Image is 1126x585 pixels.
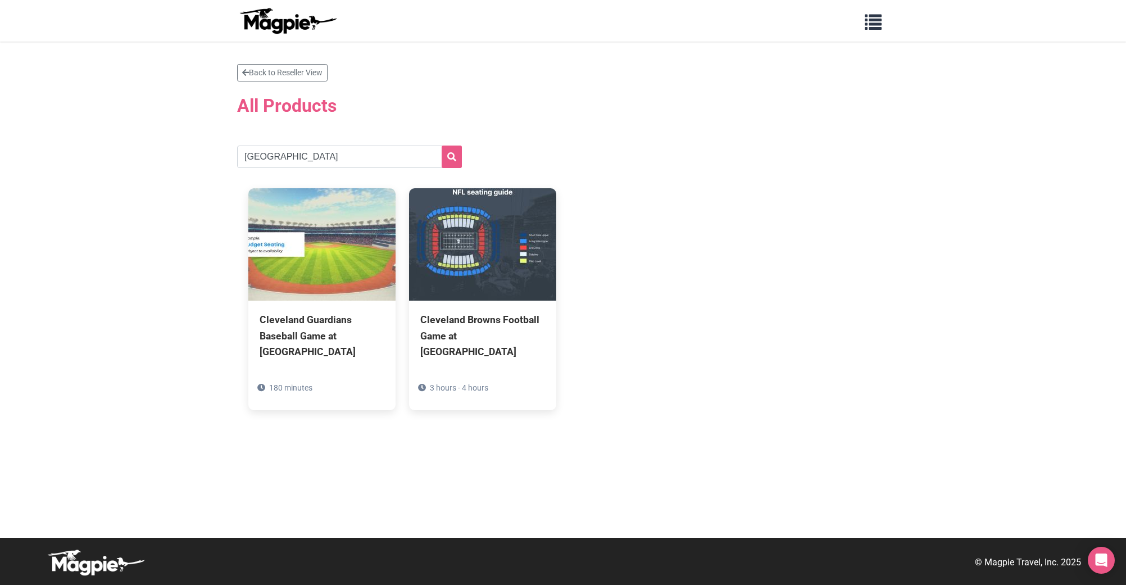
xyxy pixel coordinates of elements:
[420,312,545,359] div: Cleveland Browns Football Game at [GEOGRAPHIC_DATA]
[409,188,556,301] img: Cleveland Browns Football Game at Huntington Bank Field
[237,7,338,34] img: logo-ab69f6fb50320c5b225c76a69d11143b.png
[975,555,1081,570] p: © Magpie Travel, Inc. 2025
[430,383,488,392] span: 3 hours - 4 hours
[1088,547,1115,574] div: Open Intercom Messenger
[248,188,396,410] a: Cleveland Guardians Baseball Game at [GEOGRAPHIC_DATA] 180 minutes
[409,188,556,410] a: Cleveland Browns Football Game at [GEOGRAPHIC_DATA] 3 hours - 4 hours
[45,549,146,576] img: logo-white-d94fa1abed81b67a048b3d0f0ab5b955.png
[237,88,889,123] h2: All Products
[237,146,462,168] input: Search products...
[237,64,328,81] a: Back to Reseller View
[260,312,384,359] div: Cleveland Guardians Baseball Game at [GEOGRAPHIC_DATA]
[269,383,312,392] span: 180 minutes
[248,188,396,301] img: Cleveland Guardians Baseball Game at Progressive Field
